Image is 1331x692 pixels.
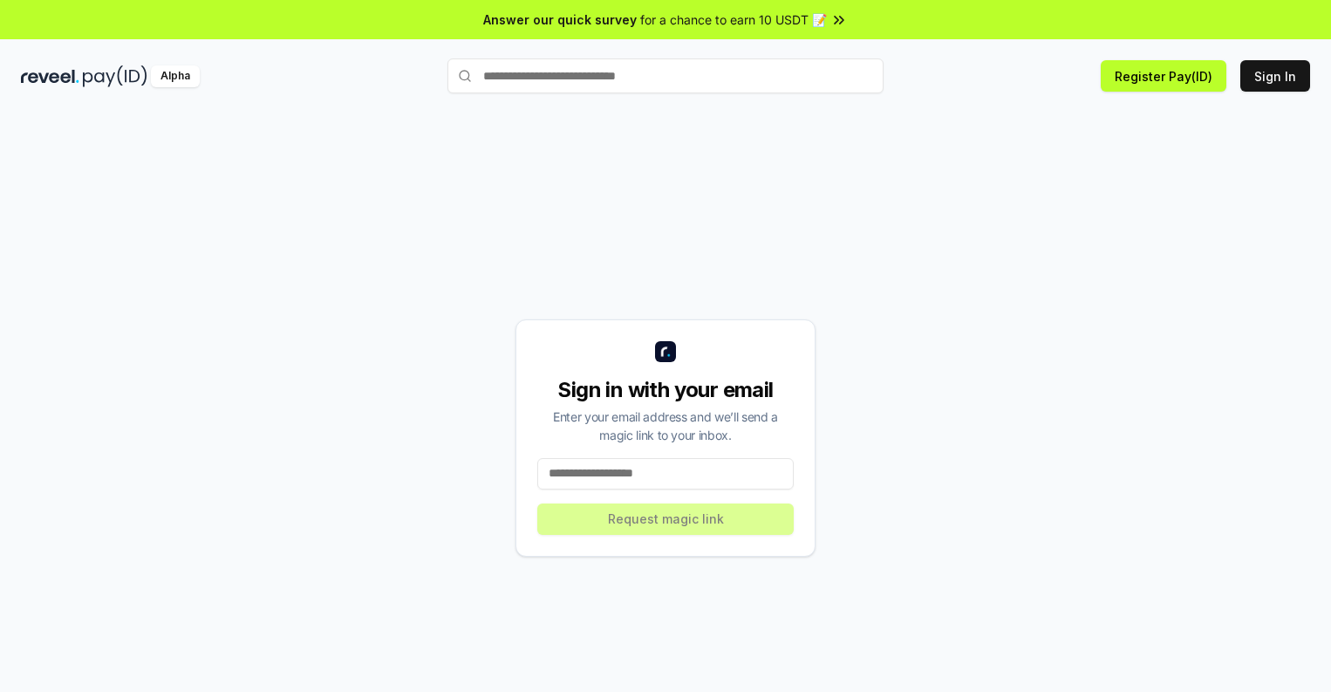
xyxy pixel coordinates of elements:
button: Sign In [1240,60,1310,92]
div: Sign in with your email [537,376,794,404]
div: Alpha [151,65,200,87]
img: pay_id [83,65,147,87]
span: for a chance to earn 10 USDT 📝 [640,10,827,29]
img: reveel_dark [21,65,79,87]
button: Register Pay(ID) [1101,60,1226,92]
span: Answer our quick survey [483,10,637,29]
img: logo_small [655,341,676,362]
div: Enter your email address and we’ll send a magic link to your inbox. [537,408,794,444]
